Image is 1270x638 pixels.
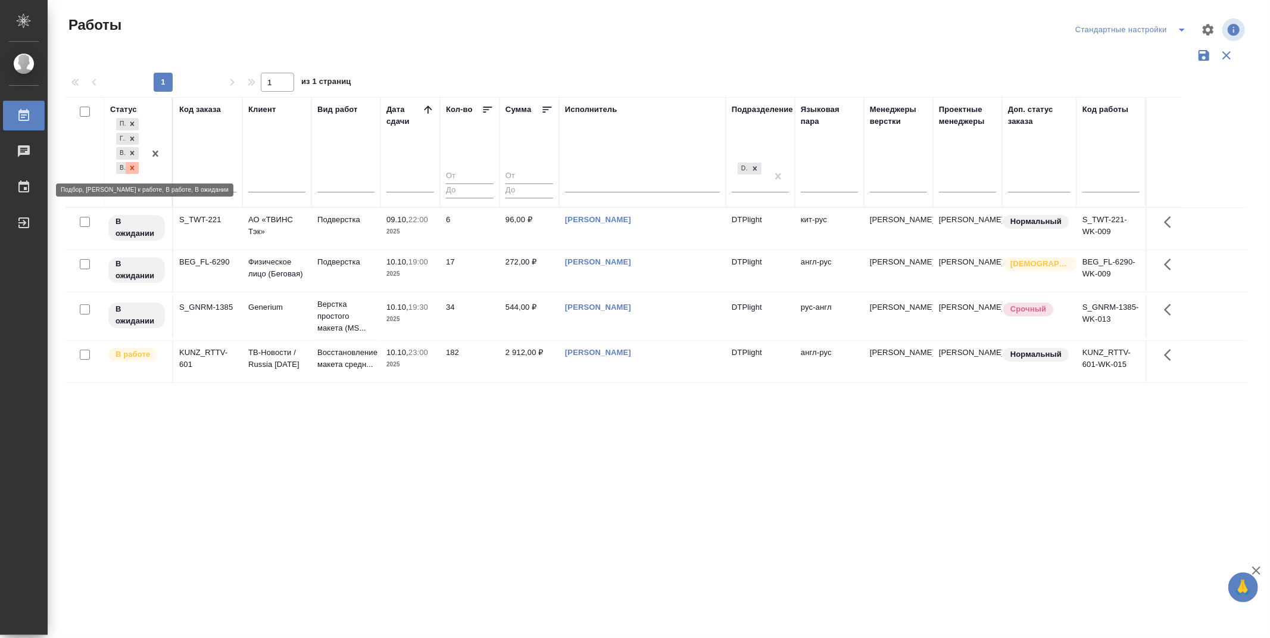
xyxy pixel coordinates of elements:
div: Сумма [505,104,531,116]
p: [PERSON_NAME] [870,301,927,313]
div: Проектные менеджеры [939,104,996,127]
p: 2025 [386,313,434,325]
div: Подбор, Готов к работе, В работе, В ожидании [115,117,140,132]
input: От [505,169,553,184]
div: В работе [116,147,126,160]
button: Сбросить фильтры [1215,44,1238,67]
button: Сохранить фильтры [1193,44,1215,67]
td: KUNZ_RTTV-601-WK-015 [1076,341,1146,382]
div: Подбор, Готов к работе, В работе, В ожидании [115,132,140,147]
a: [PERSON_NAME] [565,303,631,312]
td: [PERSON_NAME] [933,250,1002,292]
p: 09.10, [386,215,408,224]
td: [PERSON_NAME] [933,341,1002,382]
td: кит-рус [795,208,864,250]
p: Подверстка [317,214,375,226]
div: Кол-во [446,104,473,116]
p: Физическое лицо (Беговая) [248,256,305,280]
p: Срочный [1010,303,1046,315]
td: 17 [440,250,500,292]
p: 2025 [386,226,434,238]
p: ТВ-Новости / Russia [DATE] [248,347,305,371]
button: 🙏 [1228,572,1258,602]
p: В ожидании [116,258,158,282]
p: [PERSON_NAME] [870,256,927,268]
div: Код заказа [179,104,221,116]
button: Здесь прячутся важные кнопки [1157,295,1185,324]
p: Верстка простого макета (MS... [317,298,375,334]
span: 🙏 [1233,575,1253,600]
td: англ-рус [795,341,864,382]
p: 10.10, [386,257,408,266]
div: В ожидании [116,162,126,175]
div: S_TWT-221 [179,214,236,226]
td: рус-англ [795,295,864,337]
div: Исполнитель [565,104,617,116]
td: DTPlight [726,341,795,382]
td: [PERSON_NAME] [933,208,1002,250]
td: DTPlight [726,295,795,337]
input: От [446,169,494,184]
div: Клиент [248,104,276,116]
p: АО «ТВИНС Тэк» [248,214,305,238]
td: DTPlight [726,208,795,250]
div: DTPlight [738,163,748,175]
div: Исполнитель назначен, приступать к работе пока рано [107,301,166,329]
span: Настроить таблицу [1194,15,1222,44]
p: Generium [248,301,305,313]
button: Здесь прячутся важные кнопки [1157,250,1185,279]
td: 2 912,00 ₽ [500,341,559,382]
button: Здесь прячутся важные кнопки [1157,341,1185,369]
div: Код работы [1082,104,1128,116]
td: 272,00 ₽ [500,250,559,292]
div: split button [1072,20,1194,39]
div: Подбор [116,118,126,130]
p: 2025 [386,359,434,371]
div: BEG_FL-6290 [179,256,236,268]
span: Работы [65,15,121,35]
div: KUNZ_RTTV-601 [179,347,236,371]
button: Здесь прячутся важные кнопки [1157,208,1185,236]
td: BEG_FL-6290-WK-009 [1076,250,1146,292]
span: Посмотреть информацию [1222,18,1247,41]
p: [PERSON_NAME] [870,214,927,226]
td: англ-рус [795,250,864,292]
input: До [446,183,494,198]
td: 544,00 ₽ [500,295,559,337]
p: [DEMOGRAPHIC_DATA] [1010,258,1070,270]
div: Доп. статус заказа [1008,104,1071,127]
p: 19:00 [408,257,428,266]
div: Исполнитель выполняет работу [107,347,166,363]
div: Менеджеры верстки [870,104,927,127]
td: S_TWT-221-WK-009 [1076,208,1146,250]
p: В ожидании [116,216,158,239]
td: 182 [440,341,500,382]
p: В ожидании [116,303,158,327]
div: S_GNRM-1385 [179,301,236,313]
p: Нормальный [1010,216,1062,228]
td: 34 [440,295,500,337]
p: [PERSON_NAME] [870,347,927,359]
p: Подверстка [317,256,375,268]
p: 23:00 [408,348,428,357]
p: 2025 [386,268,434,280]
td: S_GNRM-1385-WK-013 [1076,295,1146,337]
input: До [505,183,553,198]
p: Восстановление макета средн... [317,347,375,371]
td: DTPlight [726,250,795,292]
p: В работе [116,348,150,360]
p: 22:00 [408,215,428,224]
div: Статус [110,104,137,116]
p: Нормальный [1010,348,1062,360]
a: [PERSON_NAME] [565,257,631,266]
a: [PERSON_NAME] [565,348,631,357]
a: [PERSON_NAME] [565,215,631,224]
p: 10.10, [386,348,408,357]
div: DTPlight [737,161,763,176]
p: 10.10, [386,303,408,312]
div: Подразделение [732,104,793,116]
div: Вид работ [317,104,358,116]
td: 96,00 ₽ [500,208,559,250]
div: Языковая пара [801,104,858,127]
td: 6 [440,208,500,250]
